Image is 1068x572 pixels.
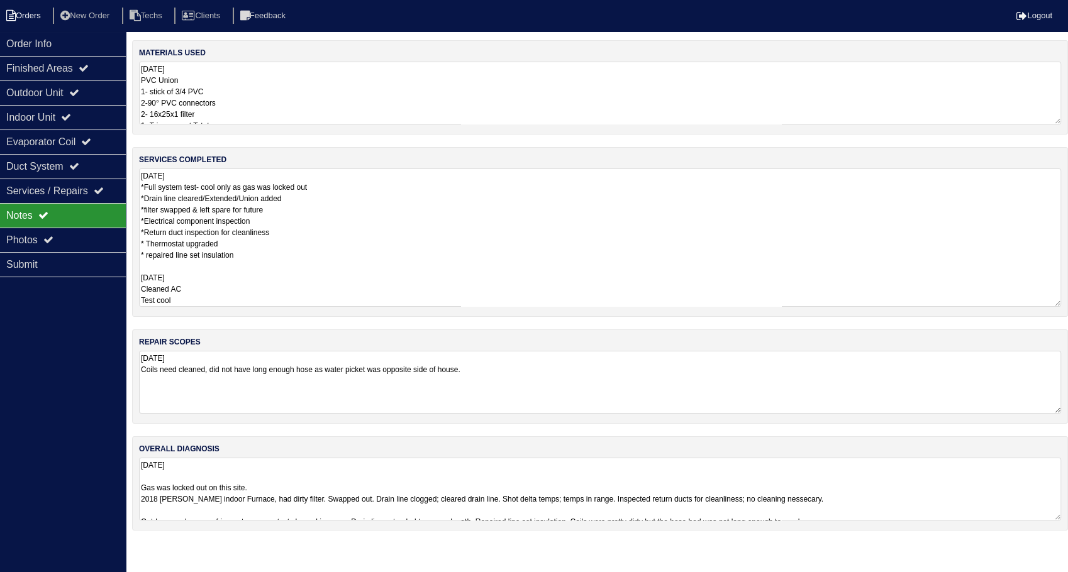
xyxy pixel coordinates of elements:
label: materials used [139,47,206,58]
textarea: [DATE] PVC Union 1- stick of 3/4 PVC 2-90° PVC connectors 2- 16x25x1 filter 1- Tricon smart Tstat... [139,62,1061,124]
li: Techs [122,8,172,25]
textarea: [DATE] Gas was locked out on this site. 2018 [PERSON_NAME] indoor Furnace, had dirty filter. Swap... [139,458,1061,520]
label: overall diagnosis [139,443,220,454]
textarea: [DATE] Coils need cleaned, did not have long enough hose as water picket was opposite side of house. [139,351,1061,414]
a: Logout [1016,11,1052,20]
textarea: [DATE] *Full system test- cool only as gas was locked out *Drain line cleared/Extended/Union adde... [139,168,1061,307]
li: New Order [53,8,120,25]
label: repair scopes [139,336,201,348]
label: services completed [139,154,226,165]
li: Clients [174,8,230,25]
a: Techs [122,11,172,20]
a: Clients [174,11,230,20]
li: Feedback [233,8,296,25]
a: New Order [53,11,120,20]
